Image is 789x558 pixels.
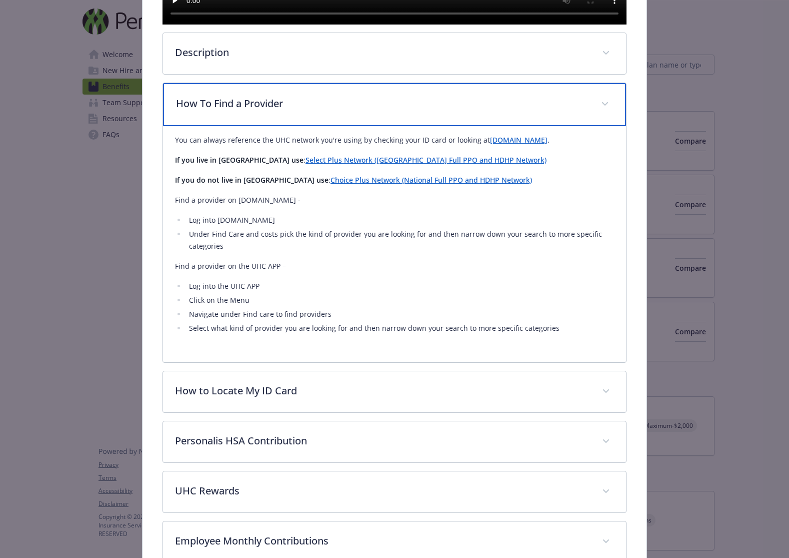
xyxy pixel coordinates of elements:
p: How To Find a Provider [176,96,589,111]
p: Find a provider on the UHC APP – [175,260,614,272]
p: You can always reference the UHC network you're using by checking your ID card or looking at . [175,134,614,146]
strong: If you live in [GEOGRAPHIC_DATA] use [175,155,303,165]
a: Choice Plus Network (National Full PPO and HDHP Network) [330,175,532,185]
p: Description [175,45,590,60]
li: Click on the Menu [186,294,614,306]
li: Log into [DOMAIN_NAME] [186,214,614,226]
div: How To Find a Provider [163,83,626,126]
p: Personalis HSA Contribution [175,433,590,448]
p: : [175,154,614,166]
p: Employee Monthly Contributions [175,533,590,548]
div: Personalis HSA Contribution [163,421,626,462]
div: Description [163,33,626,74]
strong: If you do not live in [GEOGRAPHIC_DATA] use [175,175,328,185]
div: How to Locate My ID Card [163,371,626,412]
li: Under Find Care and costs pick the kind of provider you are looking for and then narrow down your... [186,228,614,252]
div: How To Find a Provider [163,126,626,362]
div: UHC Rewards [163,471,626,512]
li: Log into the UHC APP [186,280,614,292]
li: Select what kind of provider you are looking for and then narrow down your search to more specifi... [186,322,614,334]
p: : [175,174,614,186]
a: Select Plus Network ([GEOGRAPHIC_DATA] Full PPO and HDHP Network) [305,155,546,165]
p: UHC Rewards [175,483,590,498]
li: Navigate under Find care to find providers [186,308,614,320]
p: How to Locate My ID Card [175,383,590,398]
a: [DOMAIN_NAME] [490,135,547,145]
p: Find a provider on [DOMAIN_NAME] - [175,194,614,206]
